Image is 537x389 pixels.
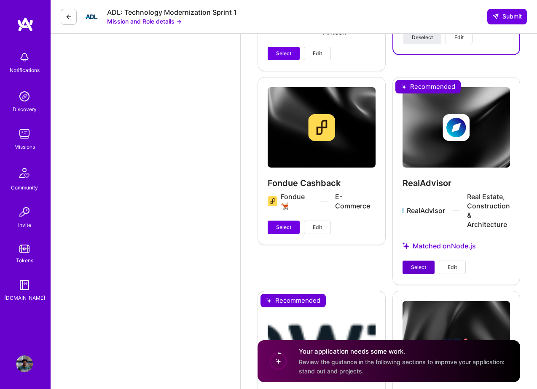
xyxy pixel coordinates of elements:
span: Deselect [412,34,433,41]
div: ADL: Technology Modernization Sprint 1 [107,8,237,17]
span: Select [276,50,291,57]
span: Edit [454,34,464,41]
button: Edit [446,31,473,44]
img: User Avatar [16,355,33,372]
img: Invite [16,204,33,221]
button: Submit [487,9,527,24]
img: bell [16,49,33,66]
div: Notifications [10,66,40,75]
div: Discovery [13,105,37,114]
img: teamwork [16,125,33,142]
span: Submit [492,12,522,21]
button: Mission and Role details → [107,17,182,26]
div: Missions [14,142,35,151]
div: Invite [18,221,31,229]
div: [DOMAIN_NAME] [4,293,45,302]
img: tokens [19,245,30,253]
img: Community [14,163,35,183]
button: Select [268,221,300,234]
span: Edit [313,224,322,231]
button: Deselect [403,31,441,44]
img: logo [17,17,34,32]
button: Edit [304,221,331,234]
div: Tokens [16,256,33,265]
i: icon SendLight [492,13,499,20]
span: Review the guidance in the following sections to improve your application: stand out and projects. [299,359,505,375]
div: Community [11,183,38,192]
img: guide book [16,277,33,293]
button: Edit [304,47,331,60]
a: User Avatar [14,355,35,372]
i: icon LeftArrowDark [65,13,72,20]
span: Select [276,224,291,231]
span: Select [411,264,426,271]
button: Select [403,261,435,274]
h4: Your application needs some work. [299,347,510,356]
span: Edit [313,50,322,57]
button: Select [268,47,300,60]
img: Company Logo [83,8,100,25]
span: Edit [448,264,457,271]
img: discovery [16,88,33,105]
button: Edit [439,261,466,274]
